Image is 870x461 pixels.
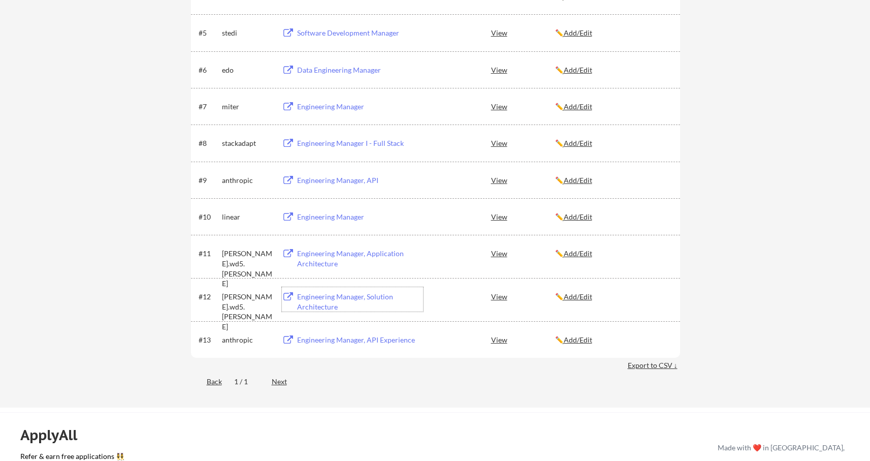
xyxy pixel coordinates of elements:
[199,212,218,222] div: #10
[199,138,218,148] div: #8
[199,292,218,302] div: #12
[555,138,671,148] div: ✏️
[555,175,671,186] div: ✏️
[222,28,273,38] div: stedi
[555,212,671,222] div: ✏️
[222,175,273,186] div: anthropic
[555,249,671,259] div: ✏️
[222,65,273,75] div: edo
[199,28,218,38] div: #5
[491,287,555,305] div: View
[555,65,671,75] div: ✏️
[564,176,592,185] u: Add/Edit
[491,244,555,262] div: View
[222,335,273,345] div: anthropic
[199,249,218,259] div: #11
[191,377,222,387] div: Back
[20,426,89,444] div: ApplyAll
[564,335,592,344] u: Add/Edit
[297,28,423,38] div: Software Development Manager
[564,292,592,301] u: Add/Edit
[491,97,555,115] div: View
[491,171,555,189] div: View
[199,175,218,186] div: #9
[555,102,671,112] div: ✏️
[564,66,592,74] u: Add/Edit
[491,134,555,152] div: View
[297,212,423,222] div: Engineering Manager
[199,65,218,75] div: #6
[199,102,218,112] div: #7
[628,360,680,371] div: Export to CSV ↓
[297,102,423,112] div: Engineering Manager
[272,377,299,387] div: Next
[199,335,218,345] div: #13
[297,175,423,186] div: Engineering Manager, API
[222,138,273,148] div: stackadapt
[222,102,273,112] div: miter
[222,249,273,288] div: [PERSON_NAME].wd5.[PERSON_NAME]
[222,212,273,222] div: linear
[555,292,671,302] div: ✏️
[564,102,592,111] u: Add/Edit
[297,65,423,75] div: Data Engineering Manager
[297,138,423,148] div: Engineering Manager I - Full Stack
[297,249,423,268] div: Engineering Manager, Application Architecture
[297,292,423,312] div: Engineering Manager, Solution Architecture
[222,292,273,331] div: [PERSON_NAME].wd5.[PERSON_NAME]
[297,335,423,345] div: Engineering Manager, API Experience
[564,212,592,221] u: Add/Edit
[564,249,592,258] u: Add/Edit
[564,139,592,147] u: Add/Edit
[491,60,555,79] div: View
[491,207,555,226] div: View
[555,28,671,38] div: ✏️
[555,335,671,345] div: ✏️
[234,377,260,387] div: 1 / 1
[564,28,592,37] u: Add/Edit
[491,330,555,349] div: View
[491,23,555,42] div: View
